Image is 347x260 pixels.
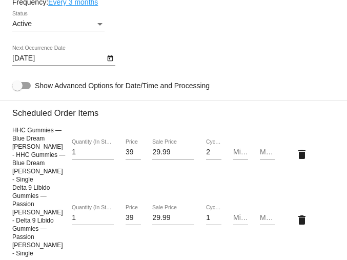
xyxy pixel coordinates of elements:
mat-icon: delete [296,148,308,161]
mat-select: Status [12,20,105,28]
button: Open calendar [105,52,115,63]
input: Price [126,148,141,156]
span: Delta 9 Libido Gummies — Passion [PERSON_NAME] - Delta 9 Libido Gummies — Passion [PERSON_NAME] -... [12,184,63,257]
input: Min Cycles [233,214,249,222]
input: Sale Price [152,214,194,222]
span: Show Advanced Options for Date/Time and Processing [35,81,210,91]
input: Price [126,214,141,222]
h3: Scheduled Order Items [12,101,335,118]
span: HHC Gummies — Blue Dream [PERSON_NAME] - HHC Gummies — Blue Dream [PERSON_NAME] - Single [12,127,65,183]
input: Cycles [206,214,221,222]
input: Cycles [206,148,221,156]
input: Max Cycles [260,214,275,222]
span: Active [12,19,32,28]
input: Min Cycles [233,148,249,156]
mat-icon: delete [296,214,308,226]
input: Quantity (In Stock: 263) [72,148,114,156]
input: Quantity (In Stock: 474) [72,214,114,222]
input: Next Occurrence Date [12,54,105,63]
input: Max Cycles [260,148,275,156]
input: Sale Price [152,148,194,156]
